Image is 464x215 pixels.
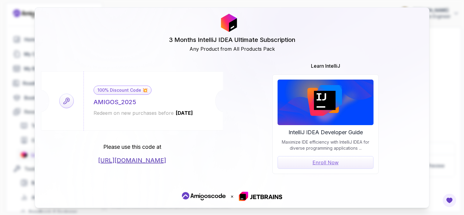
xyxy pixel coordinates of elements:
div: AMIGOS_2025 [94,98,136,106]
h1: Learn IntelliJ [272,62,379,70]
h1: 3 Months IntelliJ IDEA Ultimate Subscription [169,36,295,44]
span: [DATE] [175,110,193,116]
h2: Any Product from All Products Pack [189,45,275,53]
img: JetBrains Logo [278,80,374,125]
h2: IntelliJ IDEA Developer Guide [278,128,374,137]
p: × [230,193,234,200]
div: 100% Discount Code 💥 [94,86,152,95]
button: Open Feedback Button [442,193,457,208]
p: Maximize IDE efficiency with IntelliJ IDEA for diverse programming applications ... [278,139,374,151]
p: Please use this code at [103,143,161,151]
div: Redeem on new purchases before [94,109,193,117]
img: JetBrains Logo [220,14,238,32]
a: Enroll Now [278,156,374,169]
a: [URL][DOMAIN_NAME] [98,156,166,165]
